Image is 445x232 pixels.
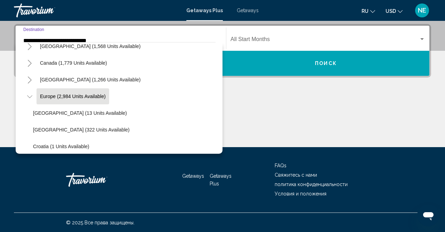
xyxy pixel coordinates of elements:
span: Canada (1,779 units available) [40,60,107,66]
button: [GEOGRAPHIC_DATA] (1,266 units available) [37,72,144,88]
a: Getaways Plus [186,8,223,13]
iframe: Schaltfläche zum Öffnen des Messaging-Fensters [417,204,439,226]
button: Canada (1,779 units available) [37,55,111,71]
button: Change language [362,6,375,16]
span: [GEOGRAPHIC_DATA] (13 units available) [33,110,127,116]
button: [GEOGRAPHIC_DATA] (13 units available) [30,105,130,121]
button: Toggle Caribbean & Atlantic Islands (1,266 units available) [23,73,37,87]
span: Поиск [315,61,337,66]
span: USD [386,8,396,14]
button: [GEOGRAPHIC_DATA] (322 units available) [30,122,133,138]
button: Поиск [222,51,429,76]
button: [GEOGRAPHIC_DATA] (1,568 units available) [37,38,144,54]
a: Getaways [237,8,259,13]
button: Europe (2,984 units available) [37,88,109,104]
span: [GEOGRAPHIC_DATA] (1,568 units available) [40,43,140,49]
a: FAQs [275,163,286,168]
button: Toggle Mexico (1,568 units available) [23,39,37,53]
a: Getaways [182,173,204,179]
button: Change currency [386,6,403,16]
a: Travorium [14,3,179,17]
span: NE [418,7,426,14]
button: Croatia (1 units available) [30,138,93,154]
a: политика конфиденциальности [275,182,348,187]
a: Условия и положения [275,191,326,197]
span: Europe (2,984 units available) [40,94,106,99]
button: Toggle Europe (2,984 units available) [23,89,37,103]
span: Croatia (1 units available) [33,144,89,149]
a: Свяжитесь с нами [275,172,317,178]
span: [GEOGRAPHIC_DATA] (1,266 units available) [40,77,140,82]
a: Getaways Plus [210,173,232,186]
a: Travorium [66,169,136,190]
span: ru [362,8,369,14]
span: © 2025 Все права защищены. [66,220,135,225]
div: Search widget [16,26,429,76]
button: User Menu [413,3,431,18]
button: Toggle Canada (1,779 units available) [23,56,37,70]
span: [GEOGRAPHIC_DATA] (322 units available) [33,127,130,133]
